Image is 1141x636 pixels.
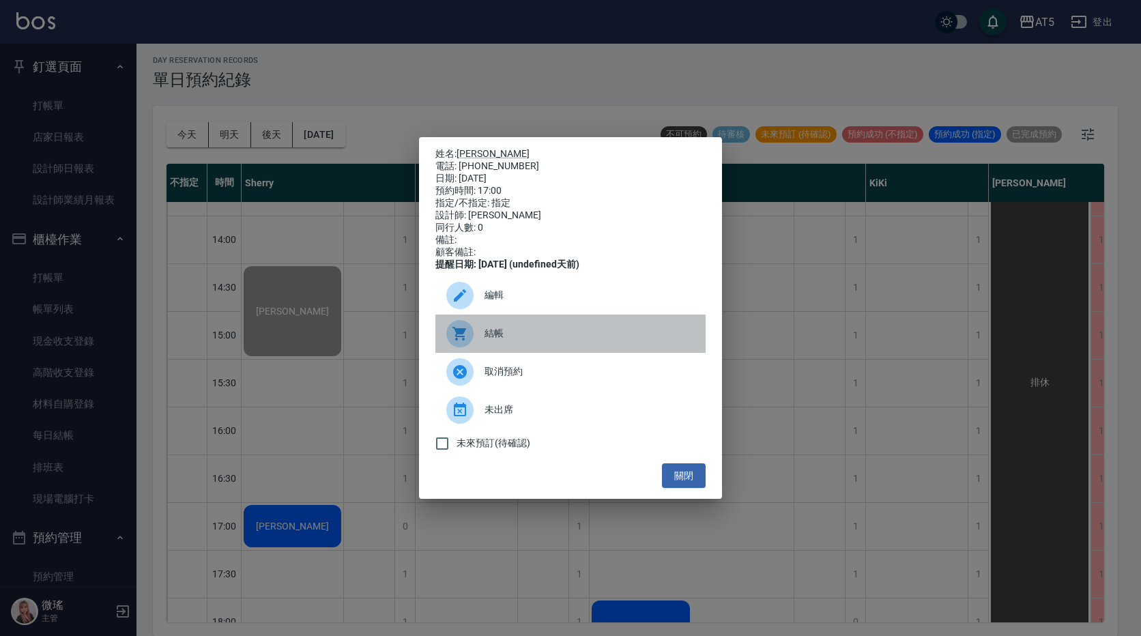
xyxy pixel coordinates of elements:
[435,315,706,353] a: 結帳
[435,160,706,173] div: 電話: [PHONE_NUMBER]
[435,259,706,271] div: 提醒日期: [DATE] (undefined天前)
[435,391,706,429] div: 未出席
[435,246,706,259] div: 顧客備註:
[457,148,530,159] a: [PERSON_NAME]
[435,148,706,160] p: 姓名:
[485,288,695,302] span: 編輯
[485,326,695,341] span: 結帳
[485,364,695,379] span: 取消預約
[435,173,706,185] div: 日期: [DATE]
[435,222,706,234] div: 同行人數: 0
[457,436,530,450] span: 未來預訂(待確認)
[435,276,706,315] div: 編輯
[435,197,706,209] div: 指定/不指定: 指定
[435,353,706,391] div: 取消預約
[485,403,695,417] span: 未出席
[435,209,706,222] div: 設計師: [PERSON_NAME]
[435,234,706,246] div: 備註:
[662,463,706,489] button: 關閉
[435,185,706,197] div: 預約時間: 17:00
